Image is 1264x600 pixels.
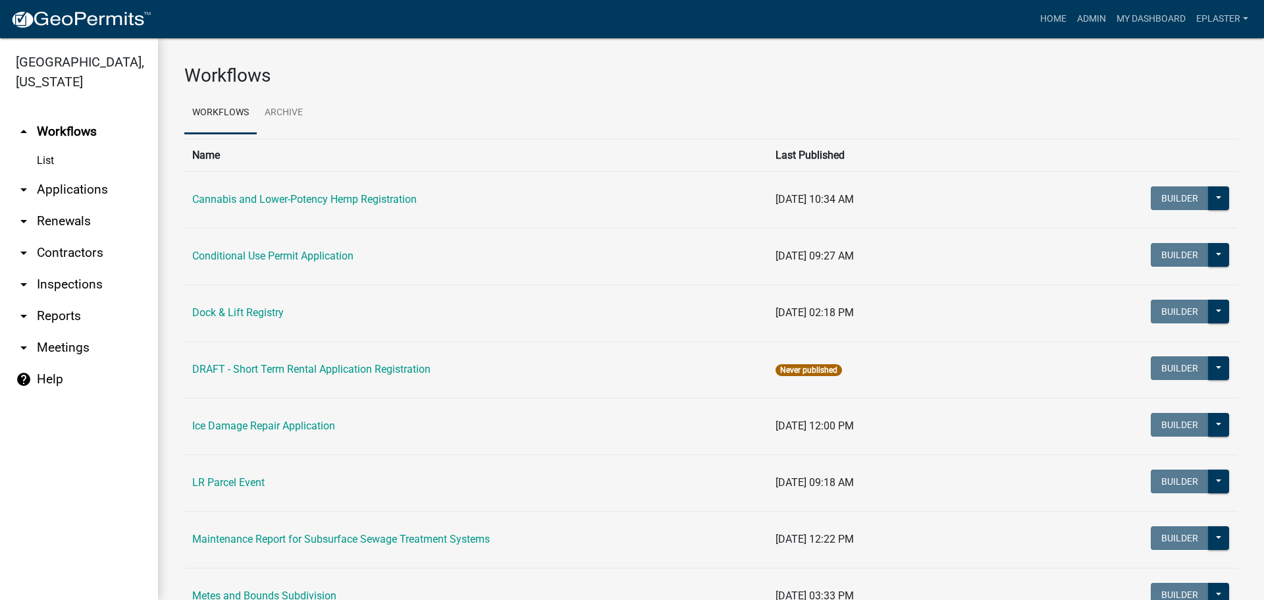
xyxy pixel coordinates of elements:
[257,92,311,134] a: Archive
[776,364,842,376] span: Never published
[192,533,490,545] a: Maintenance Report for Subsurface Sewage Treatment Systems
[192,306,284,319] a: Dock & Lift Registry
[16,213,32,229] i: arrow_drop_down
[192,193,417,205] a: Cannabis and Lower-Potency Hemp Registration
[16,277,32,292] i: arrow_drop_down
[776,533,854,545] span: [DATE] 12:22 PM
[192,250,354,262] a: Conditional Use Permit Application
[16,124,32,140] i: arrow_drop_up
[1191,7,1253,32] a: eplaster
[776,250,854,262] span: [DATE] 09:27 AM
[1151,470,1209,493] button: Builder
[16,308,32,324] i: arrow_drop_down
[1151,186,1209,210] button: Builder
[1035,7,1072,32] a: Home
[16,245,32,261] i: arrow_drop_down
[184,92,257,134] a: Workflows
[1151,243,1209,267] button: Builder
[776,193,854,205] span: [DATE] 10:34 AM
[16,340,32,356] i: arrow_drop_down
[1151,526,1209,550] button: Builder
[192,420,335,432] a: Ice Damage Repair Application
[1151,300,1209,323] button: Builder
[184,65,1238,87] h3: Workflows
[184,139,768,171] th: Name
[776,476,854,489] span: [DATE] 09:18 AM
[1151,413,1209,437] button: Builder
[768,139,1064,171] th: Last Published
[16,371,32,387] i: help
[192,476,265,489] a: LR Parcel Event
[1072,7,1111,32] a: Admin
[1111,7,1191,32] a: My Dashboard
[1151,356,1209,380] button: Builder
[776,420,854,432] span: [DATE] 12:00 PM
[192,363,431,375] a: DRAFT - Short Term Rental Application Registration
[16,182,32,198] i: arrow_drop_down
[776,306,854,319] span: [DATE] 02:18 PM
